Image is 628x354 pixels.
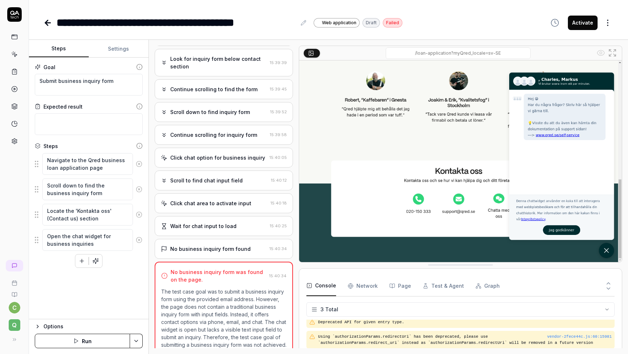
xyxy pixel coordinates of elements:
[161,288,287,349] p: The test case goal was to submit a business inquiry form using the provided email address. Howeve...
[322,20,356,26] span: Web application
[389,276,411,296] button: Page
[271,178,287,183] time: 15:40:12
[6,260,23,271] a: New conversation
[133,182,145,197] button: Remove step
[170,154,265,161] div: Click chat option for business inquiry
[270,87,287,92] time: 15:39:45
[547,334,612,340] div: vendor-2fece44c.js : 60 : 15981
[3,286,26,298] a: Documentation
[270,132,287,137] time: 15:39:58
[3,313,26,332] button: q
[170,177,243,184] div: Scroll to find chat input field
[35,229,143,251] div: Suggestions
[29,40,89,58] button: Steps
[546,16,564,30] button: View version history
[363,18,380,28] div: Draft
[9,302,20,313] button: c
[43,322,143,331] div: Options
[270,60,287,65] time: 15:39:39
[9,319,20,331] span: q
[270,109,287,114] time: 15:39:52
[170,131,257,139] div: Continue scrolling for inquiry form
[171,268,267,283] div: No business inquiry form was found on the page.
[170,199,251,207] div: Click chat area to activate input
[133,233,145,247] button: Remove step
[35,334,130,348] button: Run
[35,203,143,226] div: Suggestions
[299,60,622,262] img: Screenshot
[547,334,612,340] button: vendor-2fece44c.js:60:15981
[170,245,251,253] div: No business inquiry form found
[269,246,287,251] time: 15:40:34
[318,334,612,346] pre: Using `authorizationParams.redirectUri` has been deprecated, please use `authorizationParams.redi...
[271,201,287,206] time: 15:40:18
[89,40,148,58] button: Settings
[269,273,286,278] time: 15:40:34
[35,178,143,201] div: Suggestions
[3,274,26,286] a: Book a call with us
[35,322,143,331] button: Options
[476,276,500,296] button: Graph
[43,103,83,110] div: Expected result
[133,157,145,171] button: Remove step
[595,47,607,59] button: Show all interative elements
[43,63,55,71] div: Goal
[568,16,598,30] button: Activate
[607,47,618,59] button: Open in full screen
[269,155,287,160] time: 15:40:05
[43,142,58,150] div: Steps
[170,85,258,93] div: Continue scrolling to find the form
[383,18,402,28] div: Failed
[348,276,378,296] button: Network
[314,18,360,28] a: Web application
[423,276,464,296] button: Test & Agent
[170,108,250,116] div: Scroll down to find inquiry form
[318,319,612,325] pre: Deprecated API for given entry type.
[170,222,236,230] div: Wait for chat input to load
[306,276,336,296] button: Console
[270,223,287,228] time: 15:40:25
[170,55,267,70] div: Look for inquiry form below contact section
[133,207,145,222] button: Remove step
[35,153,143,175] div: Suggestions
